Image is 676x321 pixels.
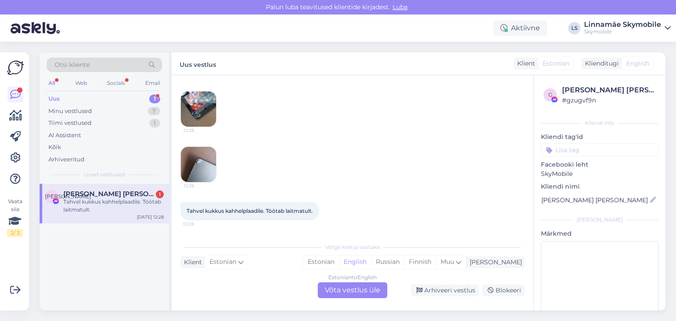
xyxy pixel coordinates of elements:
[541,160,658,169] p: Facebooki leht
[137,214,164,220] div: [DATE] 12:28
[48,155,84,164] div: Arhiveeritud
[156,190,164,198] div: 1
[562,95,656,105] div: # gzugvf9n
[184,127,217,134] span: 12:28
[181,91,216,127] img: Attachment
[541,132,658,142] p: Kliendi tag'id
[7,197,23,237] div: Vaata siia
[581,59,619,68] div: Klienditugi
[541,169,658,179] p: SkyMobile
[7,59,24,76] img: Askly Logo
[63,198,164,214] div: Tahvel kukkus kahhelplaadile. Töötab laitmatult.
[7,229,23,237] div: 2 / 3
[180,243,525,251] div: Valige keel ja vastake
[584,28,661,35] div: Skymobile
[441,258,454,266] span: Muu
[143,77,162,89] div: Email
[181,147,216,182] img: Attachment
[180,258,202,267] div: Klient
[541,216,658,224] div: [PERSON_NAME]
[541,182,658,191] p: Kliendi nimi
[183,221,216,227] span: 12:28
[45,193,91,200] span: [PERSON_NAME]
[626,59,649,68] span: English
[149,95,160,103] div: 1
[543,59,569,68] span: Estonian
[187,208,313,214] span: Tahvel kukkus kahhelplaadile. Töötab laitmatult.
[562,85,656,95] div: [PERSON_NAME] [PERSON_NAME]
[493,20,547,36] div: Aktiivne
[514,59,535,68] div: Klient
[148,107,160,116] div: 7
[584,21,671,35] a: Linnamäe SkymobileSkymobile
[48,107,92,116] div: Minu vestlused
[339,255,371,269] div: English
[318,282,387,298] div: Võta vestlus üle
[568,22,580,34] div: LS
[584,21,661,28] div: Linnamäe Skymobile
[541,195,648,205] input: Lisa nimi
[541,229,658,238] p: Märkmed
[184,182,217,189] span: 12:28
[55,60,90,69] span: Otsi kliente
[541,143,658,157] input: Lisa tag
[303,255,339,269] div: Estonian
[48,95,60,103] div: Uus
[548,91,552,98] span: g
[48,119,92,128] div: Tiimi vestlused
[48,131,81,140] div: AI Assistent
[328,274,377,281] div: Estonian to English
[105,77,127,89] div: Socials
[482,285,525,296] div: Blokeeri
[371,255,404,269] div: Russian
[149,119,160,128] div: 1
[73,77,89,89] div: Web
[209,257,236,267] span: Estonian
[63,190,155,198] span: Элина Антон
[390,3,410,11] span: Luba
[404,255,436,269] div: Finnish
[48,143,61,152] div: Kõik
[180,58,216,69] label: Uus vestlus
[541,119,658,127] div: Kliendi info
[47,77,57,89] div: All
[411,285,479,296] div: Arhiveeri vestlus
[466,258,522,267] div: [PERSON_NAME]
[84,171,125,179] span: Uued vestlused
